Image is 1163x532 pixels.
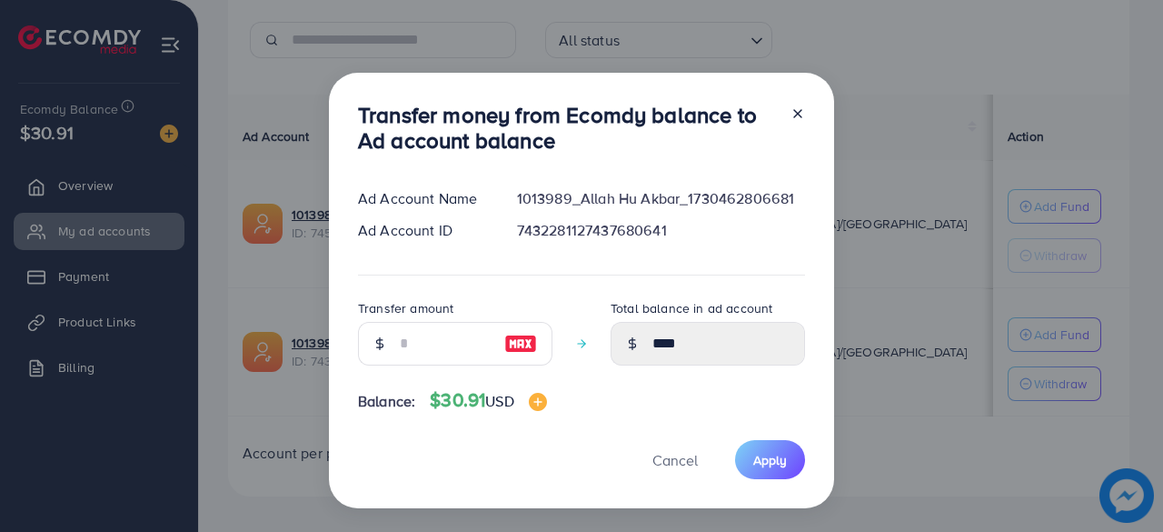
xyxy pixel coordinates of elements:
[343,220,502,241] div: Ad Account ID
[430,389,546,412] h4: $30.91
[753,451,787,469] span: Apply
[502,188,820,209] div: 1013989_Allah Hu Akbar_1730462806681
[504,333,537,355] img: image
[735,440,805,479] button: Apply
[358,102,776,155] h3: Transfer money from Ecomdy balance to Ad account balance
[343,188,502,209] div: Ad Account Name
[485,391,513,411] span: USD
[611,299,772,317] label: Total balance in ad account
[652,450,698,470] span: Cancel
[502,220,820,241] div: 7432281127437680641
[529,393,547,411] img: image
[630,440,721,479] button: Cancel
[358,299,453,317] label: Transfer amount
[358,391,415,412] span: Balance:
